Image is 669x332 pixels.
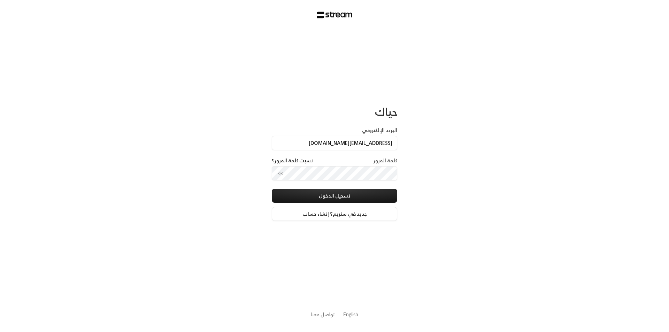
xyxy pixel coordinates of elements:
[311,311,335,318] button: تواصل معنا
[362,127,397,134] label: البريد الإلكتروني
[311,310,335,319] a: تواصل معنا
[343,308,358,321] a: English
[375,102,397,121] span: حياك
[272,157,313,164] a: نسيت كلمة المرور؟
[272,207,397,221] a: جديد في ستريم؟ إنشاء حساب
[272,189,397,203] button: تسجيل الدخول
[317,11,353,18] img: Stream Logo
[275,168,286,179] button: toggle password visibility
[374,157,397,164] label: كلمة المرور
